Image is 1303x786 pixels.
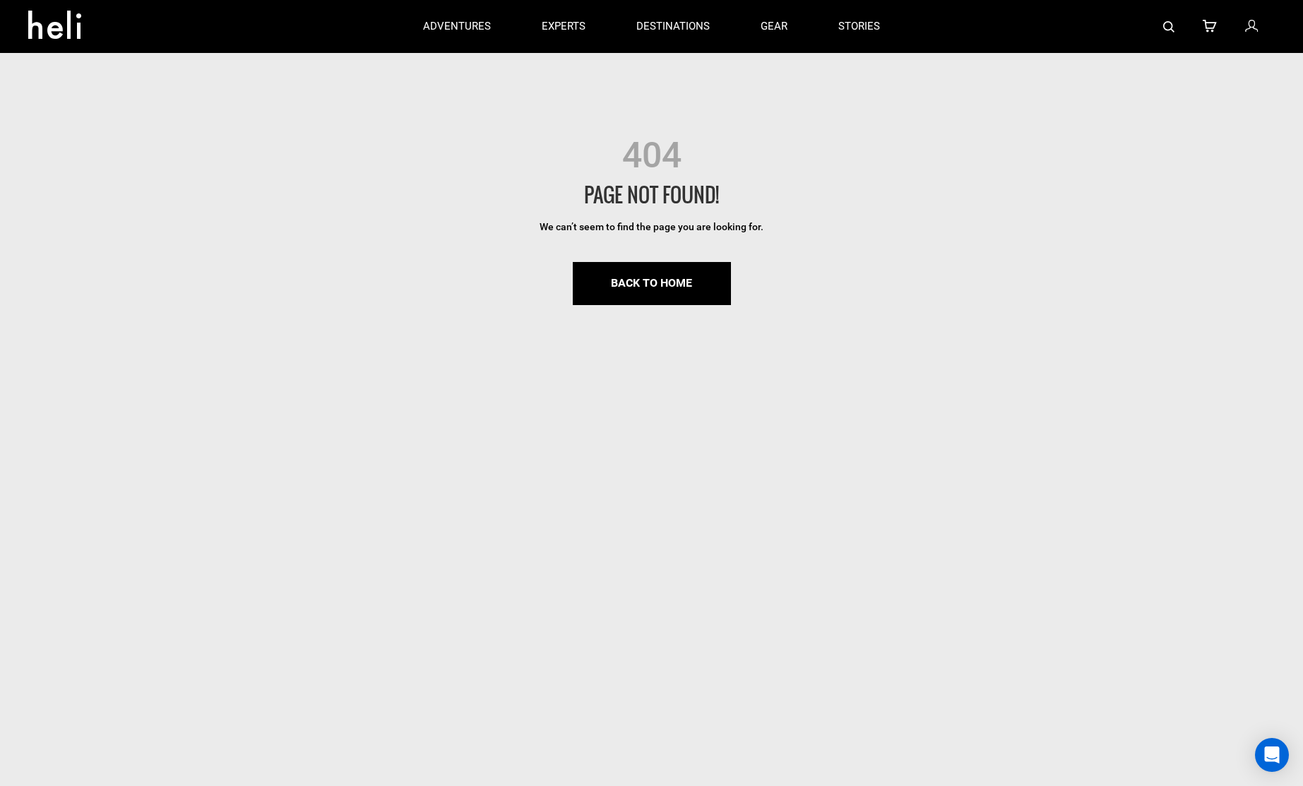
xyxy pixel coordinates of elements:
[636,19,710,34] p: destinations
[573,262,731,305] a: BACK TO HOME
[1255,738,1289,772] div: Open Intercom Messenger
[1163,21,1174,32] img: search-bar-icon.svg
[423,19,491,34] p: adventures
[542,19,585,34] p: experts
